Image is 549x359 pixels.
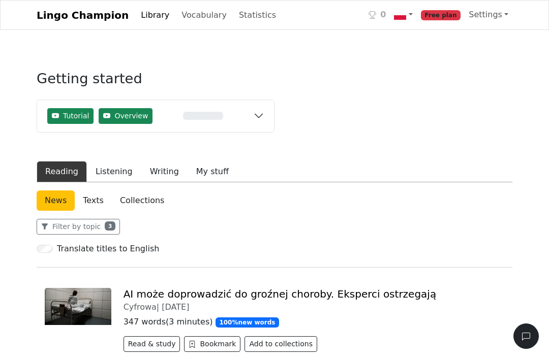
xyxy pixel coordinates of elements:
[57,244,159,253] h6: Translate titles to English
[37,5,129,25] a: Lingo Champion
[124,341,185,350] a: Read & study
[188,161,237,182] button: My stuff
[37,100,274,132] button: TutorialOverview
[124,336,180,352] button: Read & study
[112,190,172,211] a: Collections
[216,317,280,328] span: 100 % new words
[421,10,461,20] span: Free plan
[37,190,75,211] a: News
[177,5,231,25] a: Vocabulary
[162,302,189,312] span: [DATE]
[141,161,188,182] button: Writing
[105,221,115,231] span: 3
[63,111,89,121] span: Tutorial
[87,161,141,182] button: Listening
[417,5,465,25] a: Free plan
[364,5,390,25] a: 0
[37,161,87,182] button: Reading
[184,336,240,352] button: Bookmark
[99,108,152,124] button: Overview
[124,302,504,312] div: Cyfrowa |
[124,288,437,300] a: AI może doprowadzić do groźnej choroby. Eksperci ostrzegają
[37,219,120,235] button: Filter by topic3
[394,9,406,21] img: pl.svg
[380,9,386,21] span: 0
[465,5,512,25] a: Settings
[235,5,280,25] a: Statistics
[75,190,112,211] a: Texts
[245,336,317,352] button: Add to collections
[37,71,274,95] h3: Getting started
[137,5,173,25] a: Library
[124,316,504,328] p: 347 words ( 3 minutes )
[114,111,148,121] span: Overview
[47,108,94,124] button: Tutorial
